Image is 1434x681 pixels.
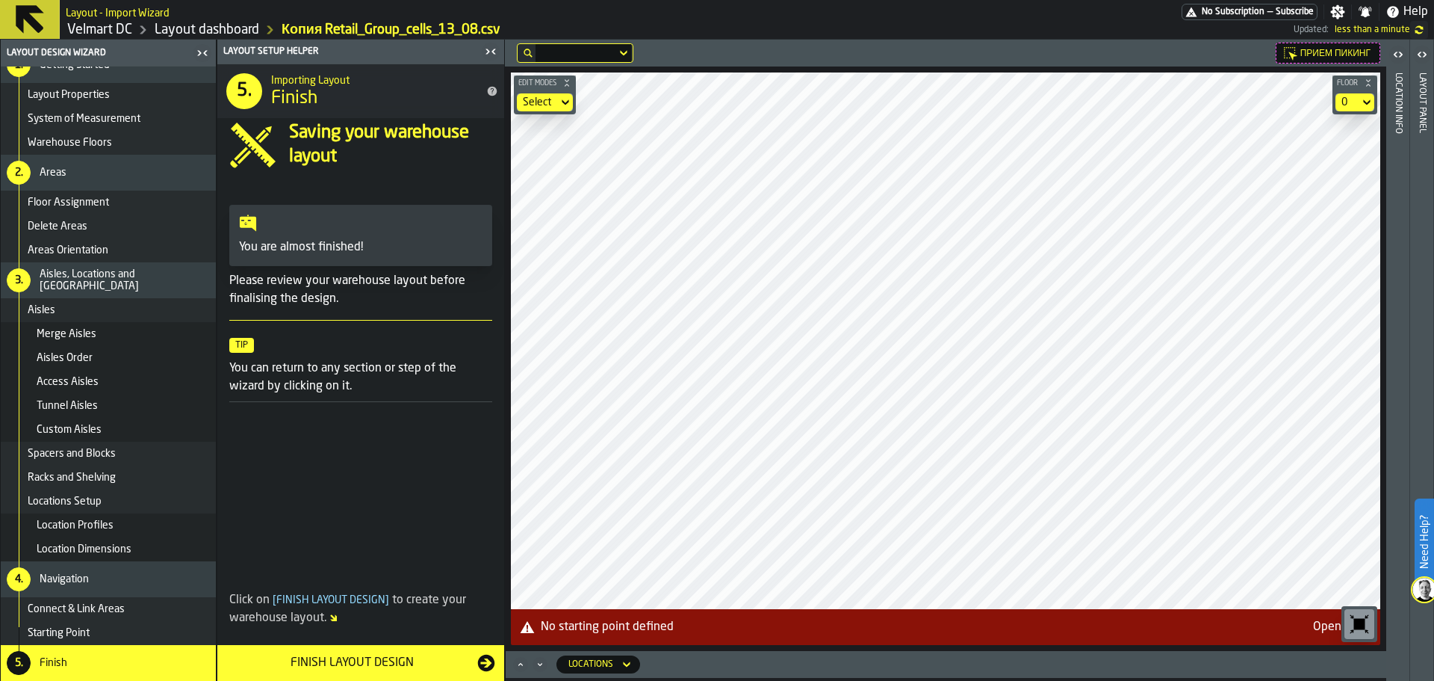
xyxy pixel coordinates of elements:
span: Layout Properties [28,89,110,101]
button: Maximize [512,657,530,672]
h4: Saving your warehouse layout [289,121,492,169]
div: Click on to create your warehouse layout. [229,591,492,627]
h2: Sub Title [271,72,468,87]
span: Subscribe [1276,7,1314,17]
div: title-Finish [217,64,504,118]
label: button-toggle-Help [1379,3,1434,21]
label: button-toggle-undefined [1410,21,1428,39]
div: alert-No starting point defined [511,609,1380,645]
span: Areas Orientation [28,244,108,256]
span: Access Aisles [37,376,99,388]
button: button- [1307,615,1374,639]
span: Help [1403,3,1428,21]
div: Layout panel [1417,70,1427,677]
span: Locations Setup [28,496,102,508]
span: Custom Aisles [37,424,102,436]
li: menu Areas [1,155,216,191]
li: menu Floor Assignment [1,191,216,215]
li: menu Spacers and Blocks [1,442,216,466]
span: Floor Assignment [28,197,109,209]
nav: Breadcrumb [66,21,680,39]
li: menu Connect & Link Areas [1,597,216,621]
div: 4. [7,567,31,591]
div: DropdownMenuValue-locations [568,659,613,670]
div: Location Info [1393,70,1403,677]
li: menu Locations Setup [1,490,216,514]
header: Layout panel [1410,40,1433,681]
span: Tip [229,338,254,353]
div: 5. [7,651,31,675]
span: Delete Areas [28,221,87,232]
a: link-to-/wh/i/f27944ef-e44e-4cb8-aca8-30c52093261f/pricing/ [1182,4,1317,20]
label: button-toggle-Open [1412,43,1433,70]
p: You are almost finished! [239,238,482,256]
label: button-toggle-Open [1388,43,1409,70]
span: 8/13/2025, 5:59:18 PM [1335,25,1410,35]
div: DropdownMenuValue-default-floor [1335,93,1374,111]
label: button-toggle-Close me [192,44,213,62]
div: 3. [7,268,31,292]
span: Aisles, Locations and [GEOGRAPHIC_DATA] [40,268,210,292]
svg: Reset zoom and position [1347,612,1371,636]
div: Open Step [1313,618,1368,636]
span: Updated: [1294,25,1329,35]
span: Edit Modes [515,79,559,87]
div: DropdownMenuValue-none [523,96,552,108]
label: button-toggle-Settings [1324,4,1351,19]
span: Прием пикинг [1300,48,1371,59]
span: Starting Point [28,627,90,639]
li: menu Tunnel Aisles [1,394,216,418]
button: button- [1332,76,1377,90]
li: menu System of Measurement [1,107,216,131]
a: link-to-/wh/i/f27944ef-e44e-4cb8-aca8-30c52093261f/designer [155,22,259,38]
button: button-Finish Layout Design [217,645,504,681]
div: DropdownMenuValue-locations [556,656,640,674]
div: Menu Subscription [1182,4,1317,20]
span: Tunnel Aisles [37,400,98,412]
header: Layout Setup Helper [217,40,504,64]
span: Aisles [28,304,55,316]
span: System of Measurement [28,113,140,125]
span: Spacers and Blocks [28,448,116,460]
a: link-to-/wh/i/f27944ef-e44e-4cb8-aca8-30c52093261f [67,22,132,38]
li: menu Navigation [1,561,216,597]
span: Finish Layout Design [270,595,392,605]
li: menu Access Aisles [1,370,216,394]
span: [ [273,595,276,605]
span: Merge Aisles [37,328,96,340]
span: Connect & Link Areas [28,603,125,615]
span: Navigation [40,573,89,585]
span: — [1267,7,1273,17]
li: menu Aisles [1,298,216,322]
span: Location Dimensions [37,543,131,555]
div: input-question-Saving your warehouse layout [217,121,504,169]
li: menu Delete Areas [1,215,216,238]
button: button- [514,76,576,90]
a: link-to-/wh/i/f27944ef-e44e-4cb8-aca8-30c52093261f/import/layout/4e71adca-6e13-4b3e-b19b-165a832e... [282,22,500,38]
div: DropdownMenuValue-none [517,93,573,111]
span: Location Profiles [37,520,114,531]
li: menu Layout Properties [1,83,216,107]
li: menu Aisles, Locations and Bays [1,262,216,298]
li: menu Areas Orientation [1,238,216,262]
label: button-toggle-Notifications [1352,4,1379,19]
span: Finish [271,87,317,111]
li: menu Location Profiles [1,514,216,537]
span: Aisles Order [37,352,93,364]
p: Please review your warehouse layout before finalising the design. [229,272,492,308]
div: Finish Layout Design [226,654,477,672]
li: menu Custom Aisles [1,418,216,442]
p: You can return to any section or step of the wizard by clicking on it. [229,360,492,395]
span: No Subscription [1202,7,1264,17]
div: Layout Setup Helper [220,46,480,57]
li: menu Location Dimensions [1,537,216,561]
button: Minimize [531,657,549,672]
div: DropdownMenuValue-default-floor [1341,96,1353,108]
header: Layout Design Wizard [1,40,216,67]
li: menu Starting Point [1,621,216,645]
span: Areas [40,167,66,179]
li: menu Racks and Shelving [1,466,216,490]
div: 5. [226,73,262,109]
li: menu Finish [1,645,216,681]
li: menu Merge Aisles [1,322,216,346]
